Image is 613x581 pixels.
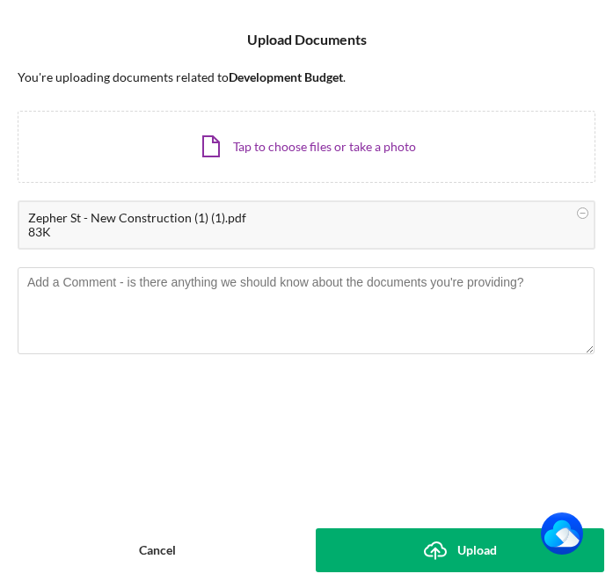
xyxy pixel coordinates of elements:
div: 83K [28,225,585,239]
h6: Upload Documents [247,32,367,47]
b: Development Budget [229,69,343,84]
button: Upload [316,528,605,572]
button: Cancel [9,528,307,572]
div: You're uploading documents related to . [18,70,595,84]
div: Cancel [139,528,176,572]
div: Zepher St - New Construction (1) (1).pdf [28,211,585,225]
div: Upload [457,528,497,572]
